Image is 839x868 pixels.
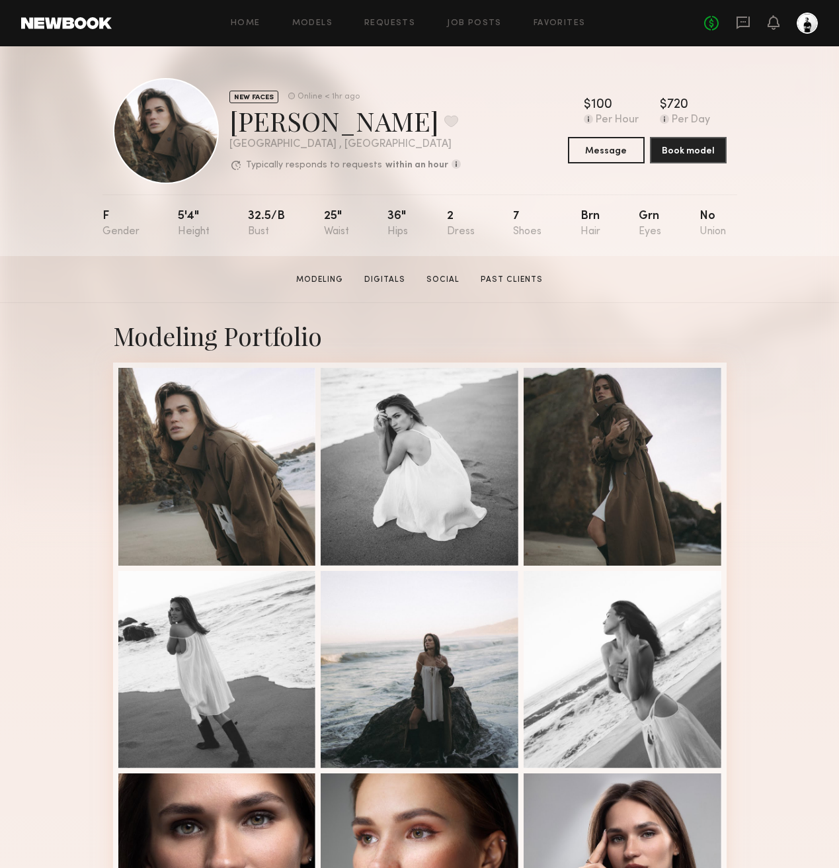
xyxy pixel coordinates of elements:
div: [GEOGRAPHIC_DATA] , [GEOGRAPHIC_DATA] [229,139,461,150]
div: [PERSON_NAME] [229,103,461,138]
div: $ [660,99,667,112]
div: Brn [580,210,600,238]
div: NEW FACES [229,91,278,103]
div: Per Day [672,114,710,126]
a: Favorites [534,19,586,28]
div: 25" [324,210,349,238]
div: F [102,210,140,238]
a: Requests [364,19,415,28]
div: 720 [667,99,688,112]
a: Social [421,274,465,286]
a: Job Posts [447,19,502,28]
a: Models [292,19,333,28]
div: 7 [513,210,541,238]
div: Modeling Portfolio [113,319,727,352]
a: Modeling [291,274,348,286]
div: 100 [591,99,612,112]
div: 2 [447,210,475,238]
a: Digitals [359,274,411,286]
div: $ [584,99,591,112]
p: Typically responds to requests [246,161,382,170]
a: Home [231,19,260,28]
div: No [699,210,726,238]
button: Book model [650,137,727,163]
b: within an hour [385,161,448,170]
a: Past Clients [475,274,548,286]
div: 32.5/b [248,210,285,238]
div: 5'4" [178,210,210,238]
div: 36" [387,210,408,238]
button: Message [568,137,645,163]
div: Per Hour [596,114,639,126]
div: Online < 1hr ago [298,93,360,101]
div: Grn [639,210,661,238]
